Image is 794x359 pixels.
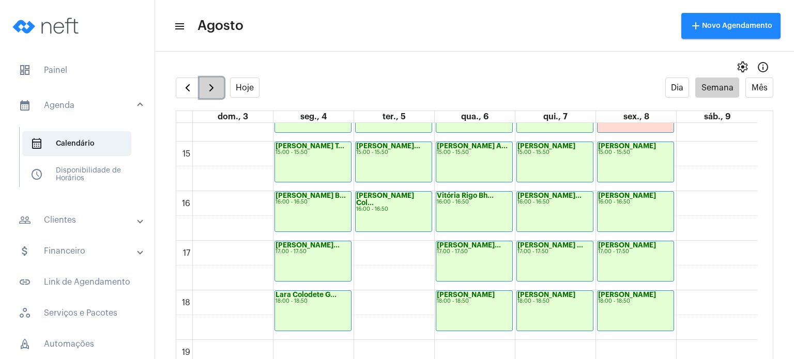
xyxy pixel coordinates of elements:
[517,143,575,149] strong: [PERSON_NAME]
[276,291,337,298] strong: Lara Colodete G...
[459,111,491,122] a: 6 de agosto de 2025
[356,143,420,149] strong: [PERSON_NAME]...
[517,291,575,298] strong: [PERSON_NAME]
[437,242,501,248] strong: [PERSON_NAME]...
[517,150,592,155] div: 15:00 - 15:50
[6,89,155,122] mat-expansion-panel-header: sidenav iconAgenda
[180,348,192,357] div: 19
[10,270,144,294] span: Link de Agendamento
[180,199,192,208] div: 16
[276,150,350,155] div: 15:00 - 15:50
[197,18,243,34] span: Agosto
[276,192,346,199] strong: [PERSON_NAME] B...
[356,150,431,155] div: 15:00 - 15:50
[8,5,86,46] img: logo-neft-novo-2.png
[6,122,155,201] div: sidenav iconAgenda
[690,22,772,29] span: Novo Agendamento
[19,338,31,350] span: sidenav icon
[298,111,329,122] a: 4 de agosto de 2025
[517,242,583,248] strong: [PERSON_NAME] ...
[598,249,673,255] div: 17:00 - 17:50
[10,58,144,83] span: Painel
[437,150,512,155] div: 15:00 - 15:50
[437,143,508,149] strong: [PERSON_NAME] A...
[437,199,512,205] div: 16:00 - 16:50
[30,168,43,181] span: sidenav icon
[356,207,431,212] div: 16:00 - 16:50
[621,111,651,122] a: 8 de agosto de 2025
[276,242,340,248] strong: [PERSON_NAME]...
[181,248,192,258] div: 17
[665,77,690,98] button: Dia
[19,245,138,257] mat-panel-title: Financeiro
[180,298,192,307] div: 18
[598,150,673,155] div: 15:00 - 15:50
[174,20,184,33] mat-icon: sidenav icon
[30,137,43,150] span: sidenav icon
[517,299,592,304] div: 18:00 - 18:50
[19,99,31,112] mat-icon: sidenav icon
[598,199,673,205] div: 16:00 - 16:50
[10,301,144,325] span: Serviços e Pacotes
[216,111,250,122] a: 3 de agosto de 2025
[230,77,260,98] button: Hoje
[19,307,31,319] span: sidenav icon
[180,149,192,159] div: 15
[200,77,224,98] button: Próximo Semana
[19,214,31,226] mat-icon: sidenav icon
[380,111,408,122] a: 5 de agosto de 2025
[517,192,582,199] strong: [PERSON_NAME]...
[19,245,31,257] mat-icon: sidenav icon
[598,299,673,304] div: 18:00 - 18:50
[437,249,512,255] div: 17:00 - 17:50
[437,299,512,304] div: 18:00 - 18:50
[598,242,656,248] strong: [PERSON_NAME]
[690,20,702,32] mat-icon: add
[541,111,570,122] a: 7 de agosto de 2025
[6,239,155,263] mat-expansion-panel-header: sidenav iconFinanceiro
[598,143,656,149] strong: [PERSON_NAME]
[19,99,138,112] mat-panel-title: Agenda
[745,77,773,98] button: Mês
[19,64,31,76] span: sidenav icon
[356,192,414,206] strong: [PERSON_NAME] Col...
[276,299,350,304] div: 18:00 - 18:50
[10,332,144,356] span: Automações
[757,61,769,73] mat-icon: Info
[732,57,753,77] button: settings
[276,143,344,149] strong: [PERSON_NAME] T...
[6,208,155,232] mat-expansion-panel-header: sidenav iconClientes
[276,199,350,205] div: 16:00 - 16:50
[681,13,781,39] button: Novo Agendamento
[19,276,31,288] mat-icon: sidenav icon
[695,77,739,98] button: Semana
[22,131,131,156] span: Calendário
[753,57,773,77] button: Info
[517,249,592,255] div: 17:00 - 17:50
[736,61,749,73] span: settings
[437,291,495,298] strong: [PERSON_NAME]
[517,199,592,205] div: 16:00 - 16:50
[176,77,200,98] button: Semana Anterior
[19,214,138,226] mat-panel-title: Clientes
[598,291,656,298] strong: [PERSON_NAME]
[702,111,732,122] a: 9 de agosto de 2025
[22,162,131,187] span: Disponibilidade de Horários
[276,249,350,255] div: 17:00 - 17:50
[598,192,656,199] strong: [PERSON_NAME]
[437,192,494,199] strong: Vitória Rigo Bh...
